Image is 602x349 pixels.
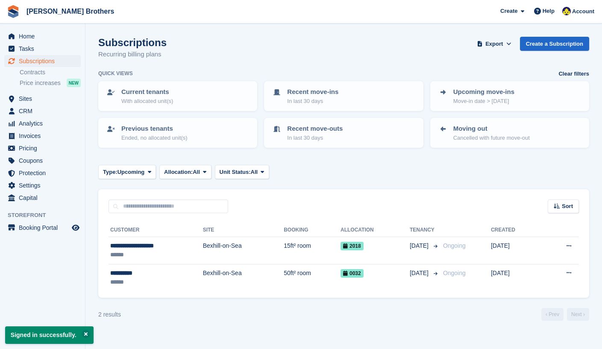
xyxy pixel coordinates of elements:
[410,223,440,237] th: Tenancy
[287,124,343,134] p: Recent move-outs
[431,119,588,147] a: Moving out Cancelled with future move-out
[265,82,422,110] a: Recent move-ins In last 30 days
[4,130,81,142] a: menu
[20,78,81,88] a: Price increases NEW
[491,264,542,291] td: [DATE]
[19,142,70,154] span: Pricing
[284,223,341,237] th: Booking
[287,134,343,142] p: In last 30 days
[4,105,81,117] a: menu
[20,79,61,87] span: Price increases
[19,30,70,42] span: Home
[19,117,70,129] span: Analytics
[193,168,200,176] span: All
[443,242,466,249] span: Ongoing
[103,168,117,176] span: Type:
[562,202,573,211] span: Sort
[4,30,81,42] a: menu
[215,165,269,179] button: Unit Status: All
[410,269,430,278] span: [DATE]
[70,223,81,233] a: Preview store
[543,7,555,15] span: Help
[19,192,70,204] span: Capital
[453,97,514,106] p: Move-in date > [DATE]
[19,105,70,117] span: CRM
[4,117,81,129] a: menu
[572,7,594,16] span: Account
[121,134,188,142] p: Ended, no allocated unit(s)
[341,269,364,278] span: 0032
[98,165,156,179] button: Type: Upcoming
[19,93,70,105] span: Sites
[4,142,81,154] a: menu
[98,37,167,48] h1: Subscriptions
[284,264,341,291] td: 50ft² room
[20,68,81,76] a: Contracts
[284,237,341,264] td: 15ft² room
[453,134,530,142] p: Cancelled with future move-out
[220,168,251,176] span: Unit Status:
[341,223,410,237] th: Allocation
[98,70,133,77] h6: Quick views
[491,237,542,264] td: [DATE]
[121,124,188,134] p: Previous tenants
[19,130,70,142] span: Invoices
[4,179,81,191] a: menu
[5,326,94,344] p: Signed in successfully.
[19,179,70,191] span: Settings
[117,168,145,176] span: Upcoming
[19,155,70,167] span: Coupons
[4,192,81,204] a: menu
[121,87,173,97] p: Current tenants
[203,237,284,264] td: Bexhill-on-Sea
[341,242,364,250] span: 2018
[67,79,81,87] div: NEW
[19,222,70,234] span: Booking Portal
[453,124,530,134] p: Moving out
[19,55,70,67] span: Subscriptions
[23,4,117,18] a: [PERSON_NAME] Brothers
[485,40,503,48] span: Export
[476,37,513,51] button: Export
[491,223,542,237] th: Created
[203,264,284,291] td: Bexhill-on-Sea
[99,119,256,147] a: Previous tenants Ended, no allocated unit(s)
[109,223,203,237] th: Customer
[7,5,20,18] img: stora-icon-8386f47178a22dfd0bd8f6a31ec36ba5ce8667c1dd55bd0f319d3a0aa187defe.svg
[19,43,70,55] span: Tasks
[4,93,81,105] a: menu
[541,308,564,321] a: Previous
[164,168,193,176] span: Allocation:
[431,82,588,110] a: Upcoming move-ins Move-in date > [DATE]
[8,211,85,220] span: Storefront
[265,119,422,147] a: Recent move-outs In last 30 days
[562,7,571,15] img: Cameron
[500,7,517,15] span: Create
[540,308,591,321] nav: Page
[121,97,173,106] p: With allocated unit(s)
[558,70,589,78] a: Clear filters
[99,82,256,110] a: Current tenants With allocated unit(s)
[567,308,589,321] a: Next
[4,222,81,234] a: menu
[453,87,514,97] p: Upcoming move-ins
[98,50,167,59] p: Recurring billing plans
[410,241,430,250] span: [DATE]
[4,167,81,179] a: menu
[98,310,121,319] div: 2 results
[443,270,466,276] span: Ongoing
[19,167,70,179] span: Protection
[520,37,589,51] a: Create a Subscription
[287,97,338,106] p: In last 30 days
[251,168,258,176] span: All
[203,223,284,237] th: Site
[4,155,81,167] a: menu
[4,55,81,67] a: menu
[159,165,211,179] button: Allocation: All
[4,43,81,55] a: menu
[287,87,338,97] p: Recent move-ins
